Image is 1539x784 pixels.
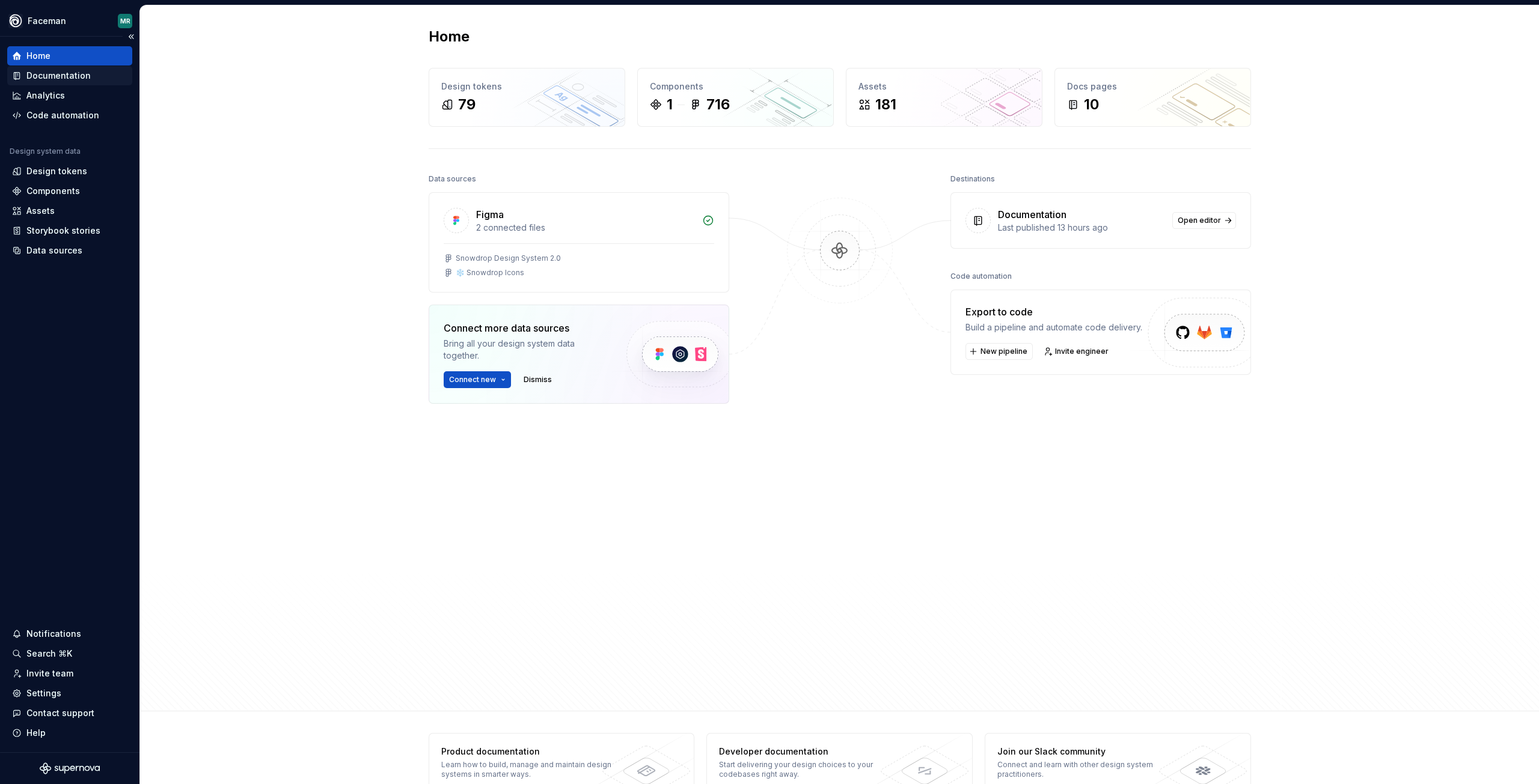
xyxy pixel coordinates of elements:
a: Docs pages10 [1054,68,1251,127]
a: Assets [7,201,132,220]
div: Invite team [26,667,73,679]
div: Documentation [998,207,1066,222]
div: Components [650,81,821,93]
button: FacemanMR [2,8,137,34]
span: New pipeline [981,347,1027,356]
div: Design tokens [441,81,613,93]
div: Connect and learn with other design system practitioners. [997,760,1172,779]
div: Search ⌘K [26,648,72,660]
div: Storybook stories [26,225,100,237]
div: Notifications [26,628,81,640]
div: 181 [875,95,896,114]
div: Join our Slack community [997,746,1172,758]
a: Code automation [7,106,132,125]
div: Design tokens [26,165,87,177]
a: Analytics [7,86,132,105]
div: Analytics [26,90,65,102]
div: Documentation [26,70,91,82]
span: Open editor [1178,216,1221,225]
button: New pipeline [965,343,1033,360]
div: 1 [667,95,673,114]
a: Settings [7,684,132,703]
div: Connect more data sources [444,321,606,335]
div: Assets [858,81,1030,93]
div: Contact support [26,707,94,719]
div: 716 [706,95,730,114]
button: Notifications [7,624,132,643]
div: ❄️ Snowdrop Icons [456,268,524,278]
a: Open editor [1172,212,1236,229]
a: Home [7,46,132,65]
div: 79 [458,95,476,114]
div: Data sources [429,171,476,187]
a: Components [7,181,132,201]
a: Design tokens79 [429,68,625,127]
img: 87d06435-c97f-426c-aa5d-5eb8acd3d8b3.png [8,14,23,28]
div: Settings [26,687,61,699]
div: Learn how to build, manage and maintain design systems in smarter ways. [441,760,616,779]
a: Figma2 connected filesSnowdrop Design System 2.0❄️ Snowdrop Icons [429,192,729,293]
a: Invite engineer [1040,343,1114,360]
div: Data sources [26,245,82,257]
div: Build a pipeline and automate code delivery. [965,321,1142,333]
div: 10 [1084,95,1099,114]
div: 2 connected files [476,222,695,234]
button: Help [7,723,132,743]
a: Storybook stories [7,221,132,240]
div: Destinations [950,171,995,187]
a: Documentation [7,66,132,85]
div: Code automation [26,109,99,121]
div: Docs pages [1067,81,1238,93]
div: Last published 13 hours ago [998,222,1165,234]
div: Product documentation [441,746,616,758]
div: Components [26,185,80,197]
span: Connect new [449,375,496,384]
a: Components1716 [637,68,834,127]
button: Dismiss [518,371,557,388]
button: Connect new [444,371,511,388]
div: Faceman [28,15,66,27]
button: Collapse sidebar [123,28,139,45]
div: Code automation [950,268,1012,285]
a: Assets181 [846,68,1042,127]
div: Figma [476,207,504,222]
div: Design system data [10,147,81,156]
a: Design tokens [7,162,132,181]
span: Dismiss [524,375,552,384]
div: Assets [26,205,55,217]
div: Help [26,727,46,739]
div: MR [120,16,130,26]
a: Invite team [7,664,132,683]
span: Invite engineer [1055,347,1109,356]
div: Home [26,50,50,62]
div: Developer documentation [719,746,894,758]
div: Export to code [965,305,1142,319]
h2: Home [429,27,470,46]
svg: Supernova Logo [40,762,100,774]
button: Contact support [7,703,132,723]
div: Bring all your design system data together. [444,338,606,362]
div: Start delivering your design choices to your codebases right away. [719,760,894,779]
a: Data sources [7,241,132,260]
div: Snowdrop Design System 2.0 [456,254,561,263]
button: Search ⌘K [7,644,132,663]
